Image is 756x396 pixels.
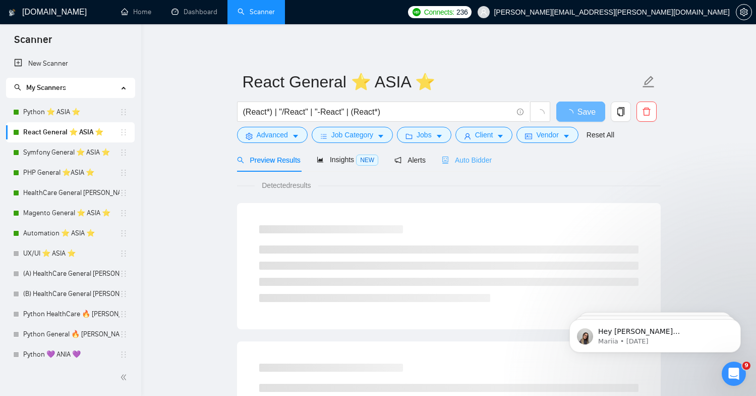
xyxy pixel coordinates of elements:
[120,351,128,359] span: holder
[317,156,324,163] span: area-chart
[424,7,454,18] span: Connects:
[255,180,318,191] span: Detected results
[23,183,120,203] a: HealthCare General [PERSON_NAME] ⭐️ASIA⭐️
[394,156,426,164] span: Alerts
[6,304,135,324] li: Python HealthCare 🔥 BARTEK 🔥
[722,362,746,386] iframe: Intercom live chat
[120,290,128,298] span: holder
[736,8,751,16] span: setting
[736,8,752,16] a: setting
[237,127,308,143] button: settingAdvancedcaret-down
[23,142,120,163] a: Symfony General ⭐️ ASIA ⭐️
[26,83,66,92] span: My Scanners
[536,129,558,140] span: Vendor
[14,84,21,91] span: search
[642,75,655,88] span: edit
[243,106,512,118] input: Search Freelance Jobs...
[23,243,120,264] a: UX/UI ⭐️ ASIA ⭐️
[120,189,128,197] span: holder
[23,264,120,284] a: (A) HealthCare General [PERSON_NAME] 🔥 [PERSON_NAME] 🔥
[257,129,288,140] span: Advanced
[246,132,253,140] span: setting
[636,102,657,122] button: delete
[405,132,413,140] span: folder
[611,107,630,116] span: copy
[171,8,217,16] a: dashboardDashboard
[517,109,524,115] span: info-circle
[587,129,614,140] a: Reset All
[356,155,378,166] span: NEW
[413,8,421,16] img: upwork-logo.png
[6,243,135,264] li: UX/UI ⭐️ ASIA ⭐️
[23,122,120,142] a: React General ⭐️ ASIA ⭐️
[464,132,471,140] span: user
[611,102,631,122] button: copy
[637,107,656,116] span: delete
[23,304,120,324] a: Python HealthCare 🔥 [PERSON_NAME] 🔥
[243,69,640,94] input: Scanner name...
[121,8,151,16] a: homeHome
[120,310,128,318] span: holder
[120,250,128,258] span: holder
[23,223,120,243] a: Automation ⭐️ ASIA ⭐️
[536,109,545,118] span: loading
[23,324,120,344] a: Python General 🔥 [PERSON_NAME] 🔥
[23,163,120,183] a: PHP General ⭐️ASIA ⭐️
[736,4,752,20] button: setting
[120,330,128,338] span: holder
[292,132,299,140] span: caret-down
[6,122,135,142] li: React General ⭐️ ASIA ⭐️
[23,284,120,304] a: (B) HealthCare General [PERSON_NAME] K 🔥 [PERSON_NAME] 🔥
[312,127,393,143] button: barsJob Categorycaret-down
[554,298,756,369] iframe: Intercom notifications message
[565,109,577,117] span: loading
[6,142,135,163] li: Symfony General ⭐️ ASIA ⭐️
[497,132,504,140] span: caret-down
[14,54,127,74] a: New Scanner
[120,209,128,217] span: holder
[377,132,384,140] span: caret-down
[475,129,493,140] span: Client
[237,156,301,164] span: Preview Results
[417,129,432,140] span: Jobs
[120,148,128,157] span: holder
[120,128,128,136] span: holder
[14,83,66,92] span: My Scanners
[23,102,120,122] a: Python ⭐️ ASIA ⭐️
[120,372,130,382] span: double-left
[120,108,128,116] span: holder
[397,127,451,143] button: folderJobscaret-down
[442,157,449,164] span: robot
[23,203,120,223] a: Magento General ⭐️ ASIA ⭐️
[6,264,135,284] li: (A) HealthCare General Jerzy 🔥 BARTEK 🔥
[516,127,578,143] button: idcardVendorcaret-down
[456,7,468,18] span: 236
[525,132,532,140] span: idcard
[742,362,750,370] span: 9
[394,157,401,164] span: notification
[577,106,596,118] span: Save
[6,203,135,223] li: Magento General ⭐️ ASIA ⭐️
[238,8,275,16] a: searchScanner
[23,344,120,365] a: Python 💜 ANIA 💜
[6,163,135,183] li: PHP General ⭐️ASIA ⭐️
[6,102,135,122] li: Python ⭐️ ASIA ⭐️
[442,156,492,164] span: Auto Bidder
[436,132,443,140] span: caret-down
[120,270,128,278] span: holder
[120,169,128,177] span: holder
[237,157,244,164] span: search
[480,9,487,16] span: user
[9,5,16,21] img: logo
[6,54,135,74] li: New Scanner
[6,223,135,243] li: Automation ⭐️ ASIA ⭐️
[6,183,135,203] li: HealthCare General Maciej ⭐️ASIA⭐️
[6,324,135,344] li: Python General 🔥 BARTEK 🔥
[6,344,135,365] li: Python 💜 ANIA 💜
[455,127,513,143] button: userClientcaret-down
[317,156,378,164] span: Insights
